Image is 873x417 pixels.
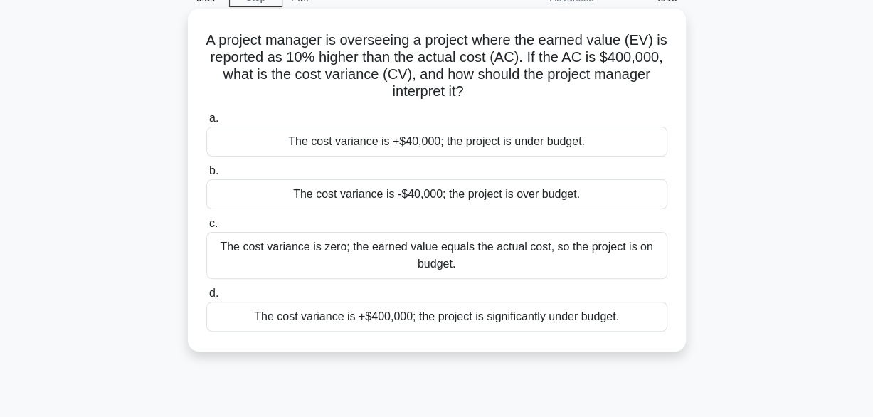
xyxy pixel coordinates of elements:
span: a. [209,112,218,124]
div: The cost variance is +$40,000; the project is under budget. [206,127,667,157]
span: d. [209,287,218,299]
span: b. [209,164,218,176]
span: c. [209,217,218,229]
h5: A project manager is overseeing a project where the earned value (EV) is reported as 10% higher t... [205,31,669,101]
div: The cost variance is +$400,000; the project is significantly under budget. [206,302,667,332]
div: The cost variance is zero; the earned value equals the actual cost, so the project is on budget. [206,232,667,279]
div: The cost variance is -$40,000; the project is over budget. [206,179,667,209]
